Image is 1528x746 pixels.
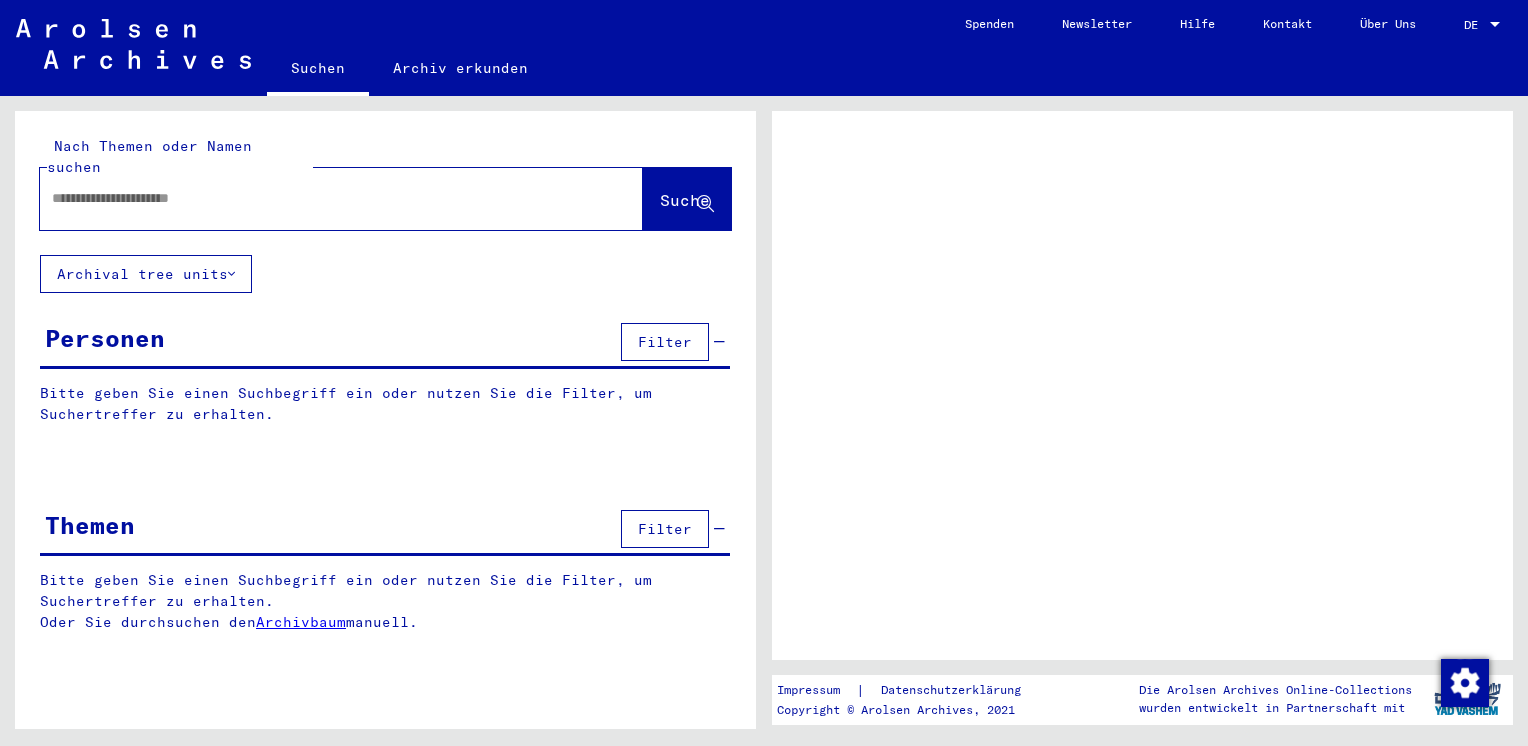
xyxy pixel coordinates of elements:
[45,320,165,356] div: Personen
[369,44,552,92] a: Archiv erkunden
[621,510,709,548] button: Filter
[40,383,730,425] p: Bitte geben Sie einen Suchbegriff ein oder nutzen Sie die Filter, um Suchertreffer zu erhalten.
[638,520,692,538] span: Filter
[643,168,731,230] button: Suche
[777,701,1045,719] p: Copyright © Arolsen Archives, 2021
[47,137,252,176] mat-label: Nach Themen oder Namen suchen
[777,680,856,701] a: Impressum
[865,680,1045,701] a: Datenschutzerklärung
[638,333,692,351] span: Filter
[45,507,135,543] div: Themen
[16,19,251,69] img: Arolsen_neg.svg
[1464,18,1486,32] span: DE
[1440,658,1488,706] div: Zustimmung ändern
[256,613,346,631] a: Archivbaum
[621,323,709,361] button: Filter
[660,190,710,210] span: Suche
[1441,659,1489,707] img: Zustimmung ändern
[1430,674,1505,724] img: yv_logo.png
[40,570,731,633] p: Bitte geben Sie einen Suchbegriff ein oder nutzen Sie die Filter, um Suchertreffer zu erhalten. O...
[40,255,252,293] button: Archival tree units
[1139,681,1412,699] p: Die Arolsen Archives Online-Collections
[777,680,1045,701] div: |
[267,44,369,96] a: Suchen
[1139,699,1412,717] p: wurden entwickelt in Partnerschaft mit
